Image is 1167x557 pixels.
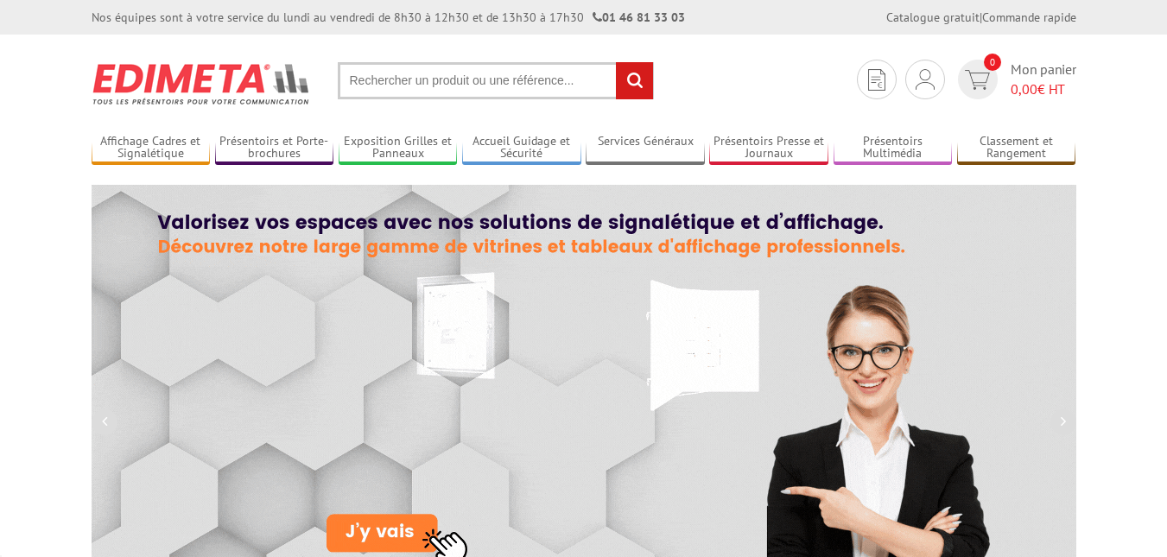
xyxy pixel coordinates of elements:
[982,9,1076,25] a: Commande rapide
[92,134,211,162] a: Affichage Cadres et Signalétique
[965,70,990,90] img: devis rapide
[593,9,685,25] strong: 01 46 81 33 03
[886,9,1076,26] div: |
[1011,60,1076,99] span: Mon panier
[984,54,1001,71] span: 0
[462,134,581,162] a: Accueil Guidage et Sécurité
[92,9,685,26] div: Nos équipes sont à votre service du lundi au vendredi de 8h30 à 12h30 et de 13h30 à 17h30
[586,134,705,162] a: Services Généraux
[1011,80,1037,98] span: 0,00
[957,134,1076,162] a: Classement et Rangement
[709,134,828,162] a: Présentoirs Presse et Journaux
[92,52,312,116] img: Présentoir, panneau, stand - Edimeta - PLV, affichage, mobilier bureau, entreprise
[886,9,980,25] a: Catalogue gratuit
[954,60,1076,99] a: devis rapide 0 Mon panier 0,00€ HT
[339,134,458,162] a: Exposition Grilles et Panneaux
[215,134,334,162] a: Présentoirs et Porte-brochures
[868,69,885,91] img: devis rapide
[616,62,653,99] input: rechercher
[338,62,654,99] input: Rechercher un produit ou une référence...
[834,134,953,162] a: Présentoirs Multimédia
[1011,79,1076,99] span: € HT
[916,69,935,90] img: devis rapide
